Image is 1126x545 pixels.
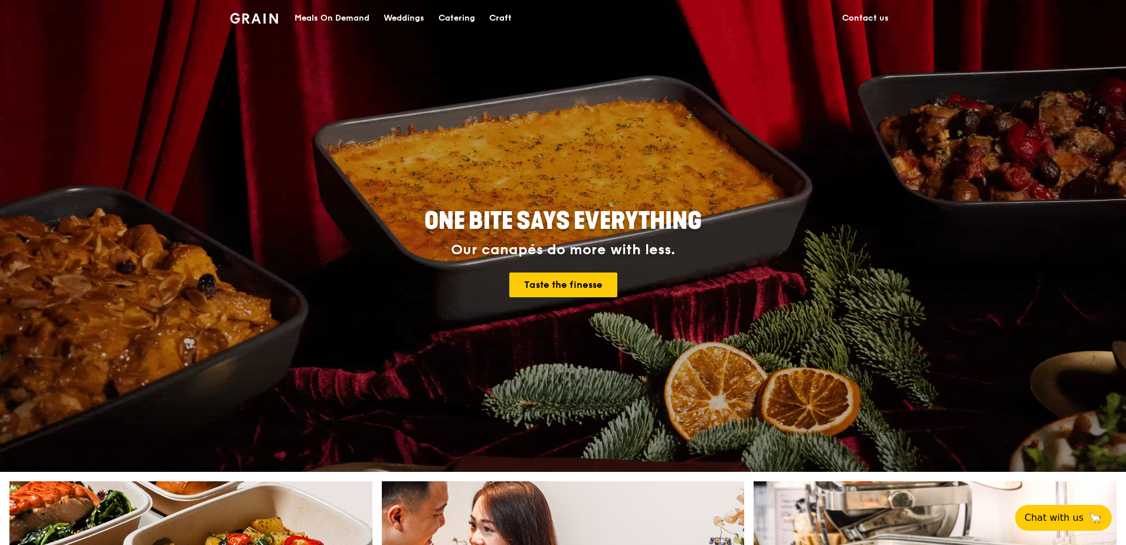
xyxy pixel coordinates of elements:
[431,1,482,36] a: Catering
[230,13,278,24] img: Grain
[1088,511,1102,525] span: 🦙
[482,1,519,36] a: Craft
[351,242,775,258] div: Our canapés do more with less.
[835,1,896,36] a: Contact us
[489,1,512,36] div: Craft
[384,1,424,36] div: Weddings
[1015,505,1112,531] button: Chat with us🦙
[509,272,617,297] a: Taste the finesse
[377,1,431,36] a: Weddings
[438,1,475,36] div: Catering
[424,207,702,235] span: ONE BITE SAYS EVERYTHING
[1024,511,1084,525] span: Chat with us
[294,1,369,36] div: Meals On Demand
